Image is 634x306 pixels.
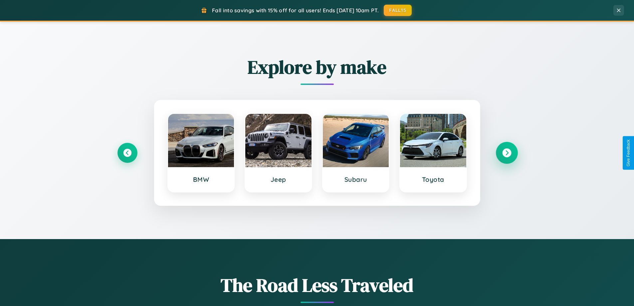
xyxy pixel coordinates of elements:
[117,54,517,80] h2: Explore by make
[407,175,460,183] h3: Toyota
[626,140,631,166] div: Give Feedback
[329,175,382,183] h3: Subaru
[252,175,305,183] h3: Jeep
[117,272,517,298] h1: The Road Less Traveled
[384,5,412,16] button: FALL15
[175,175,228,183] h3: BMW
[212,7,379,14] span: Fall into savings with 15% off for all users! Ends [DATE] 10am PT.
